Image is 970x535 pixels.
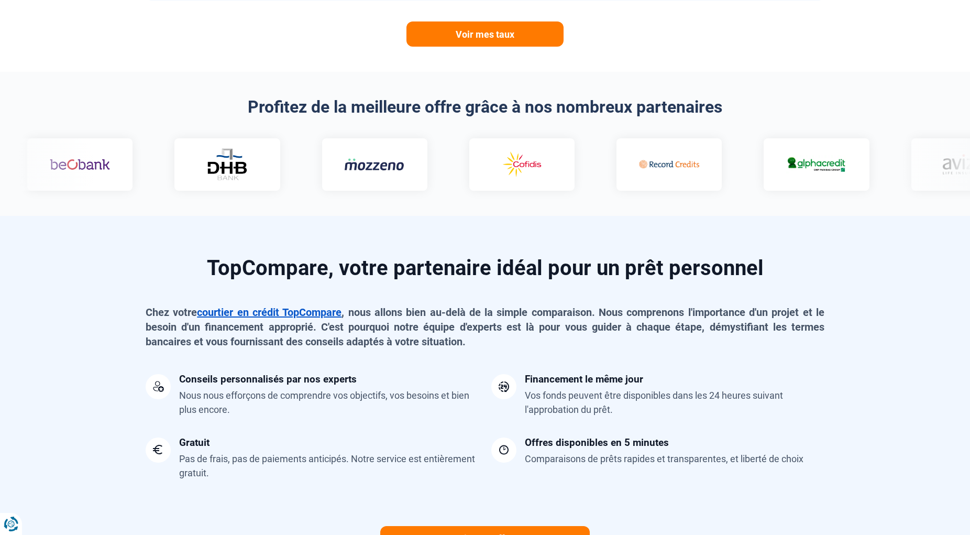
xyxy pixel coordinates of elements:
[525,388,824,417] div: Vos fonds peuvent être disponibles dans les 24 heures suivant l'approbation du prêt.
[146,97,824,117] h2: Profitez de la meilleure offre grâce à nos nombreux partenaires
[179,388,479,417] div: Nous nous efforçons de comprendre vos objectifs, vos besoins et bien plus encore.
[406,21,564,47] a: Voir mes taux
[179,452,479,480] div: Pas de frais, pas de paiements anticipés. Notre service est entièrement gratuit.
[525,438,669,447] div: Offres disponibles en 5 minutes
[525,374,643,384] div: Financement le même jour
[345,158,405,171] img: Mozzeno
[146,305,824,349] p: Chez votre , nous allons bien au-delà de la simple comparaison. Nous comprenons l'importance d'un...
[197,306,341,319] a: courtier en crédit TopCompare
[786,155,846,173] img: Alphacredit
[179,438,210,447] div: Gratuit
[525,452,803,466] div: Comparaisons de prêts rapides et transparentes, et liberté de choix
[492,149,552,180] img: Cofidis
[146,258,824,279] h2: TopCompare, votre partenaire idéal pour un prêt personnel
[206,148,248,180] img: DHB Bank
[639,149,699,180] img: Record credits
[179,374,357,384] div: Conseils personnalisés par nos experts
